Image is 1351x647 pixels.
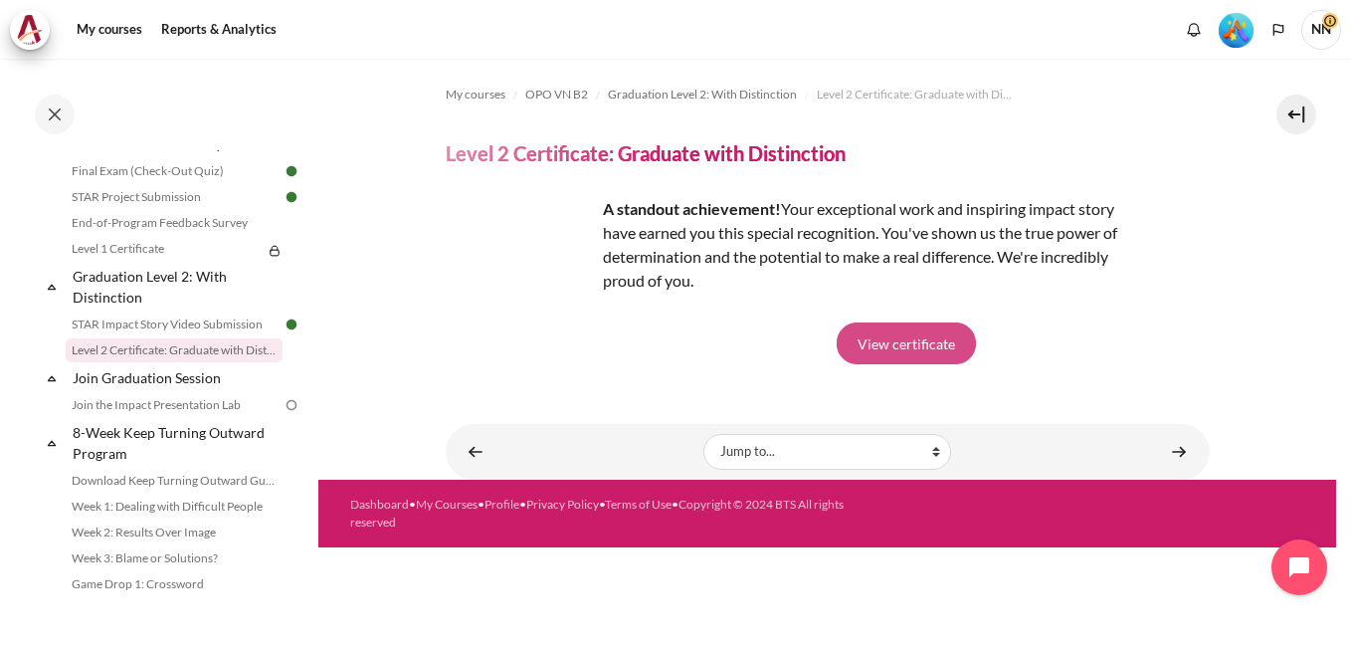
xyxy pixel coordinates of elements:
div: Level #5 [1219,11,1254,48]
a: Level 2 Certificate: Graduate with Distinction [66,338,283,362]
a: User menu [1301,10,1341,50]
button: Languages [1263,15,1293,45]
h4: Level 2 Certificate: Graduate with Distinction [446,140,846,166]
div: • • • • • [350,496,867,532]
span: NN [1301,10,1341,50]
a: Graduation Level 2: With Distinction [70,263,283,311]
a: Reports & Analytics [154,10,284,50]
a: My Courses [416,497,478,512]
a: Dashboard [350,497,409,512]
a: 8-Week Keep Turning Outward Program [70,419,283,467]
a: Final Exam (Check-Out Quiz) [66,159,283,183]
a: Game Drop 1: Crossword [66,572,283,596]
img: Level #5 [1219,13,1254,48]
a: STAR Project Submission [66,185,283,209]
a: STAR Impact Story Video Submission [66,313,283,336]
span: Collapse [42,277,62,297]
a: Join Graduation Session [70,364,283,391]
strong: A standout achievement! [603,199,781,218]
div: Your exceptional work and inspiring impact story have earned you this special recognition. You've... [446,197,1142,293]
span: OPO VN B2 [525,86,588,104]
a: View certificate [837,323,976,364]
span: My courses [446,86,505,104]
a: Profile [484,497,519,512]
a: Download Keep Turning Outward Guide [66,469,283,493]
a: My courses [446,83,505,107]
a: End-of-Program Feedback Survey [66,211,283,235]
span: Collapse [42,433,62,453]
a: Join the Impact Presentation Lab ► [1159,432,1199,471]
a: Level 2 Certificate: Graduate with Distinction [817,83,1016,107]
a: Week 1: Dealing with Difficult People [66,495,283,519]
nav: Navigation bar [446,79,1210,110]
a: Level #5 [1211,11,1261,48]
a: Level 1 Certificate [66,237,263,261]
a: Terms of Use [605,497,672,512]
a: Join the Impact Presentation Lab [66,393,283,417]
span: Collapse [42,368,62,388]
a: Architeck Architeck [10,10,60,50]
a: ◄ STAR Impact Story Video Submission [456,432,495,471]
img: fxvh [446,197,595,346]
section: Content [318,59,1336,480]
img: Done [283,162,300,180]
a: OPO VN B2 [525,83,588,107]
a: Week 2: Results Over Image [66,521,283,544]
a: Privacy Policy [526,497,599,512]
div: Show notification window with no new notifications [1179,15,1209,45]
a: My courses [70,10,149,50]
a: Graduation Level 2: With Distinction [608,83,797,107]
img: To do [283,396,300,414]
a: Week 3: Blame or Solutions? [66,546,283,570]
span: Level 2 Certificate: Graduate with Distinction [817,86,1016,104]
img: Done [283,188,300,206]
img: Architeck [16,15,44,45]
span: Graduation Level 2: With Distinction [608,86,797,104]
img: Done [283,316,300,333]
